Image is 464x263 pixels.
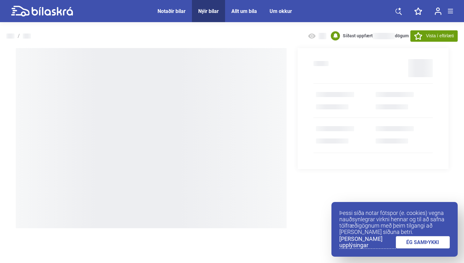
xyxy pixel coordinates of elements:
span: Vista í eftirlæti [426,33,454,39]
a: Nýir bílar [198,8,219,14]
b: Nýtt ökutæki [316,104,345,110]
p: Þessi síða notar fótspor (e. cookies) vegna nauðsynlegrar virkni hennar og til að safna tölfræðig... [339,210,450,235]
a: Allt um bíla [231,8,257,14]
b: undefined [376,104,399,110]
button: Vista í eftirlæti [410,30,458,42]
span: NaN [373,33,395,39]
a: [PERSON_NAME] upplýsingar [339,236,396,249]
b: Síðast uppfært dögum [343,33,409,38]
img: user-login.svg [435,7,442,15]
h2: undefined [313,61,329,66]
a: Um okkur [270,8,292,14]
a: ÉG SAMÞYKKI [396,236,450,248]
a: Notaðir bílar [158,8,186,14]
